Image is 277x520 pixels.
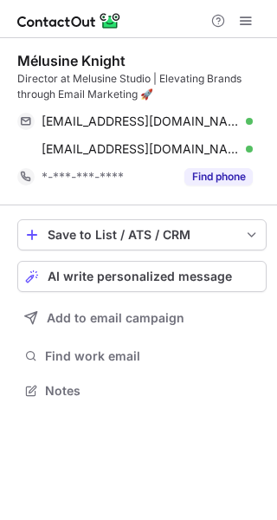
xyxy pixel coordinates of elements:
[184,168,253,185] button: Reveal Button
[17,261,267,292] button: AI write personalized message
[48,228,236,242] div: Save to List / ATS / CRM
[17,219,267,250] button: save-profile-one-click
[42,141,240,157] span: [EMAIL_ADDRESS][DOMAIN_NAME]
[17,10,121,31] img: ContactOut v5.3.10
[17,71,267,102] div: Director at Melusine Studio | Elevating Brands through Email Marketing 🚀
[45,383,260,399] span: Notes
[17,379,267,403] button: Notes
[42,114,240,129] span: [EMAIL_ADDRESS][DOMAIN_NAME]
[17,344,267,368] button: Find work email
[48,270,232,283] span: AI write personalized message
[17,302,267,334] button: Add to email campaign
[17,52,126,69] div: Mélusine Knight
[47,311,184,325] span: Add to email campaign
[45,348,260,364] span: Find work email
